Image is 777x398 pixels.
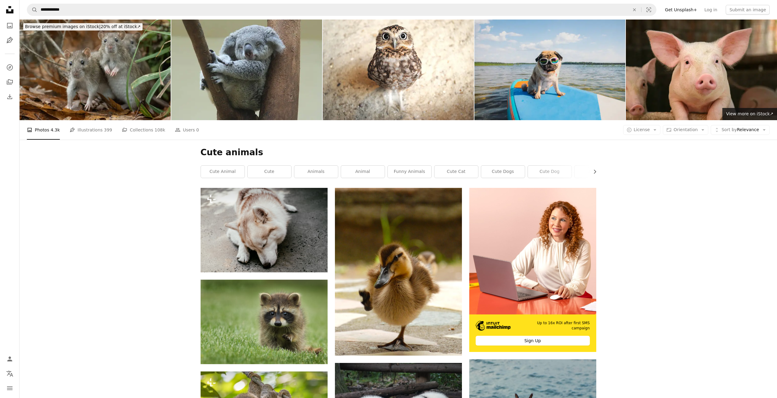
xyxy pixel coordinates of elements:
[481,166,525,178] a: cute dogs
[335,188,462,356] img: yellow and brown duckling
[171,20,322,120] img: koala resting and sleeping on his tree
[248,166,291,178] a: cute
[4,368,16,380] button: Language
[589,166,596,178] button: scroll list to the right
[4,76,16,88] a: Collections
[122,120,165,140] a: Collections 108k
[27,4,38,16] button: Search Unsplash
[388,166,431,178] a: funny animals
[294,166,338,178] a: animals
[722,108,777,120] a: View more on iStock↗
[20,20,146,34] a: Browse premium images on iStock|20% off at iStock↗
[323,20,474,120] img: Curious burrowing owl with big eyes staring at the camera
[4,353,16,365] a: Log in / Sign up
[4,382,16,394] button: Menu
[25,24,100,29] span: Browse premium images on iStock |
[434,166,478,178] a: cute cat
[335,269,462,274] a: yellow and brown duckling
[469,188,596,315] img: file-1722962837469-d5d3a3dee0c7image
[726,111,773,116] span: View more on iStock ↗
[201,227,328,233] a: a fox lying on the ground
[626,20,777,120] img: Cute pig leaning on railing of his cot
[674,127,698,132] span: Orientation
[201,188,328,272] img: a fox lying on the ground
[23,23,143,30] div: 20% off at iStock ↗
[721,127,759,133] span: Relevance
[528,166,572,178] a: cute dog
[634,127,650,132] span: License
[663,125,708,135] button: Orientation
[4,61,16,74] a: Explore
[70,120,112,140] a: Illustrations 399
[201,166,245,178] a: cute animal
[27,4,656,16] form: Find visuals sitewide
[575,166,618,178] a: nature
[476,321,511,331] img: file-1690386555781-336d1949dad1image
[196,127,199,133] span: 0
[711,125,770,135] button: Sort byRelevance
[104,127,112,133] span: 399
[20,20,171,120] img: Brown rats (Rattus norvegicus), also known as common rats, in autumn.
[474,20,626,120] img: it's a paddle board time!
[721,127,737,132] span: Sort by
[175,120,199,140] a: Users 0
[4,20,16,32] a: Photos
[4,91,16,103] a: Download History
[201,319,328,324] a: raccoon walking on lawn grass
[4,34,16,46] a: Illustrations
[623,125,661,135] button: License
[726,5,770,15] button: Submit an image
[154,127,165,133] span: 108k
[341,166,385,178] a: animal
[469,188,596,352] a: Up to 16x ROI after first SMS campaignSign Up
[476,336,590,346] div: Sign Up
[520,321,590,331] span: Up to 16x ROI after first SMS campaign
[201,147,596,158] h1: Cute animals
[661,5,701,15] a: Get Unsplash+
[641,4,656,16] button: Visual search
[201,280,328,364] img: raccoon walking on lawn grass
[701,5,721,15] a: Log in
[628,4,641,16] button: Clear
